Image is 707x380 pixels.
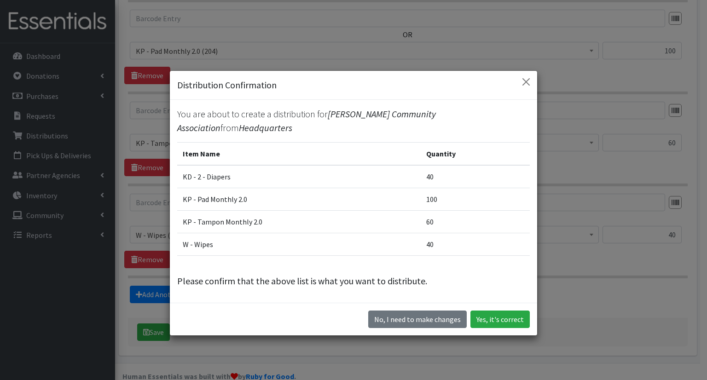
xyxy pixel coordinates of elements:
th: Item Name [177,142,421,165]
td: KD - 2 - Diapers [177,165,421,188]
span: [PERSON_NAME] Community Association [177,108,436,133]
button: Yes, it's correct [470,311,530,328]
td: 40 [421,233,530,255]
td: KP - Pad Monthly 2.0 [177,188,421,210]
span: Headquarters [239,122,292,133]
p: Please confirm that the above list is what you want to distribute. [177,274,530,288]
button: Close [519,75,533,89]
td: KP - Tampon Monthly 2.0 [177,210,421,233]
td: 60 [421,210,530,233]
td: W - Wipes [177,233,421,255]
td: 100 [421,188,530,210]
td: 40 [421,165,530,188]
th: Quantity [421,142,530,165]
button: No I need to make changes [368,311,467,328]
p: You are about to create a distribution for from [177,107,530,135]
h5: Distribution Confirmation [177,78,277,92]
